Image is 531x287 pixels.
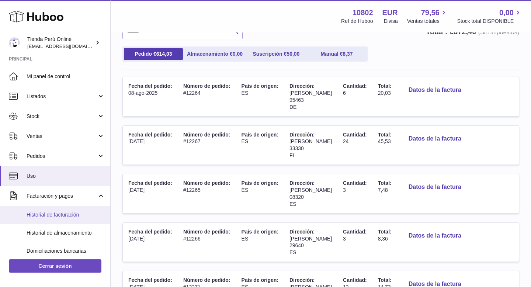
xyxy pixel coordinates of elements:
[247,48,306,60] a: Suscripción €50,00
[289,132,315,138] span: Dirección:
[382,8,398,18] strong: EUR
[27,248,105,255] span: Domiciliaciones bancarias
[337,223,372,262] td: 3
[289,83,315,89] span: Dirección:
[128,83,172,89] span: Fecha del pedido:
[242,132,278,138] span: País de origen:
[337,126,372,165] td: 24
[407,8,448,25] a: 79,56 Ventas totales
[9,37,20,48] img: contacto@tiendaperuonline.com
[343,180,367,186] span: Cantidad:
[242,277,278,283] span: País de origen:
[27,73,105,80] span: Mi panel de control
[183,83,230,89] span: Número de pedido:
[403,131,467,146] button: Datos de la factura
[457,18,522,25] span: Stock total DISPONIBLE
[384,18,398,25] div: Divisa
[289,145,304,151] span: 33330
[307,48,366,60] a: Manual €8,37
[378,90,391,96] span: 20,03
[27,36,94,50] div: Tienda Perú Online
[178,223,236,262] td: #12266
[27,43,108,49] span: [EMAIL_ADDRESS][DOMAIN_NAME]
[178,126,236,165] td: #12267
[289,277,315,283] span: Dirección:
[289,229,315,235] span: Dirección:
[242,180,278,186] span: País de origen:
[407,18,448,25] span: Ventas totales
[289,138,332,144] span: [PERSON_NAME]
[421,8,440,18] span: 79,56
[353,8,373,18] strong: 10802
[337,77,372,116] td: 6
[289,236,332,242] span: [PERSON_NAME]
[128,132,172,138] span: Fecha del pedido:
[9,259,101,273] a: Cerrar sesión
[287,51,299,57] span: 50,00
[478,29,519,35] span: (Sin impuestos)
[236,174,284,213] td: ES
[178,77,236,116] td: #12264
[236,126,284,165] td: ES
[27,229,105,236] span: Historial de almacenamiento
[123,223,178,262] td: [DATE]
[27,211,105,218] span: Historial de facturación
[178,174,236,213] td: #12265
[343,83,367,89] span: Cantidad:
[289,97,304,103] span: 95463
[183,277,230,283] span: Número de pedido:
[183,132,230,138] span: Número de pedido:
[27,153,97,160] span: Pedidos
[289,201,296,207] span: ES
[27,133,97,140] span: Ventas
[341,18,373,25] div: Ref de Huboo
[343,132,367,138] span: Cantidad:
[236,77,284,116] td: ES
[343,229,367,235] span: Cantidad:
[378,229,392,235] span: Total:
[378,180,392,186] span: Total:
[183,180,230,186] span: Número de pedido:
[242,229,278,235] span: País de origen:
[128,229,172,235] span: Fecha del pedido:
[27,173,105,180] span: Uso
[184,48,245,60] a: Almacenamiento €0,00
[156,51,172,57] span: 614,03
[403,228,467,243] button: Datos de la factura
[123,77,178,116] td: 08-ago-2025
[289,249,296,255] span: ES
[378,132,392,138] span: Total:
[128,180,172,186] span: Fecha del pedido:
[27,93,97,100] span: Listados
[378,236,388,242] span: 8,36
[457,8,522,25] a: 0,00 Stock total DISPONIBLE
[27,113,97,120] span: Stock
[123,174,178,213] td: [DATE]
[378,277,392,283] span: Total:
[343,277,367,283] span: Cantidad:
[499,8,514,18] span: 0,00
[337,174,372,213] td: 3
[426,28,519,36] strong: Total : €
[289,242,304,248] span: 29640
[378,187,388,193] span: 7,48
[233,51,243,57] span: 0,00
[403,83,467,98] button: Datos de la factura
[343,51,353,57] span: 8,37
[378,83,392,89] span: Total:
[289,152,294,158] span: FI
[236,223,284,262] td: ES
[289,104,296,110] span: DE
[289,180,315,186] span: Dirección:
[403,180,467,195] button: Datos de la factura
[183,229,230,235] span: Número de pedido:
[378,138,391,144] span: 45,53
[454,28,476,36] span: 672,40
[124,48,183,60] a: Pedido €614,03
[289,187,332,193] span: [PERSON_NAME]
[123,126,178,165] td: [DATE]
[289,90,332,96] span: [PERSON_NAME]
[242,83,278,89] span: País de origen:
[289,194,304,200] span: 08320
[128,277,172,283] span: Fecha del pedido:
